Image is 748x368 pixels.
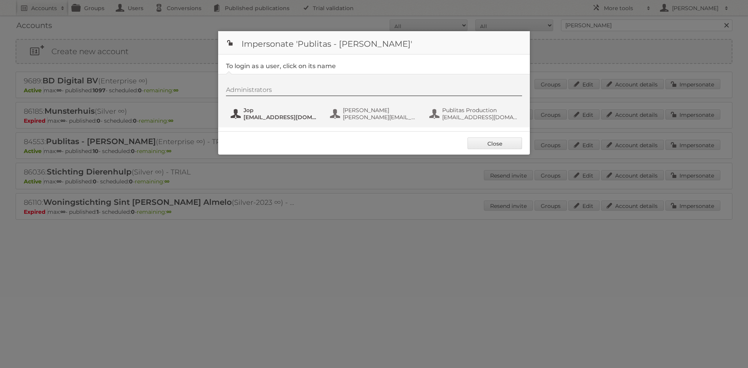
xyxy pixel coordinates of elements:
span: [EMAIL_ADDRESS][DOMAIN_NAME] [442,114,518,121]
legend: To login as a user, click on its name [226,62,336,70]
span: Jop [243,107,319,114]
div: Administrators [226,86,522,96]
button: Jop [EMAIL_ADDRESS][DOMAIN_NAME] [230,106,321,121]
a: Close [467,137,522,149]
span: [PERSON_NAME] [343,107,418,114]
span: [PERSON_NAME][EMAIL_ADDRESS][DOMAIN_NAME] [343,114,418,121]
span: Publitas Production [442,107,518,114]
span: [EMAIL_ADDRESS][DOMAIN_NAME] [243,114,319,121]
button: [PERSON_NAME] [PERSON_NAME][EMAIL_ADDRESS][DOMAIN_NAME] [329,106,421,121]
button: Publitas Production [EMAIL_ADDRESS][DOMAIN_NAME] [429,106,520,121]
h1: Impersonate 'Publitas - [PERSON_NAME]' [218,31,530,55]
